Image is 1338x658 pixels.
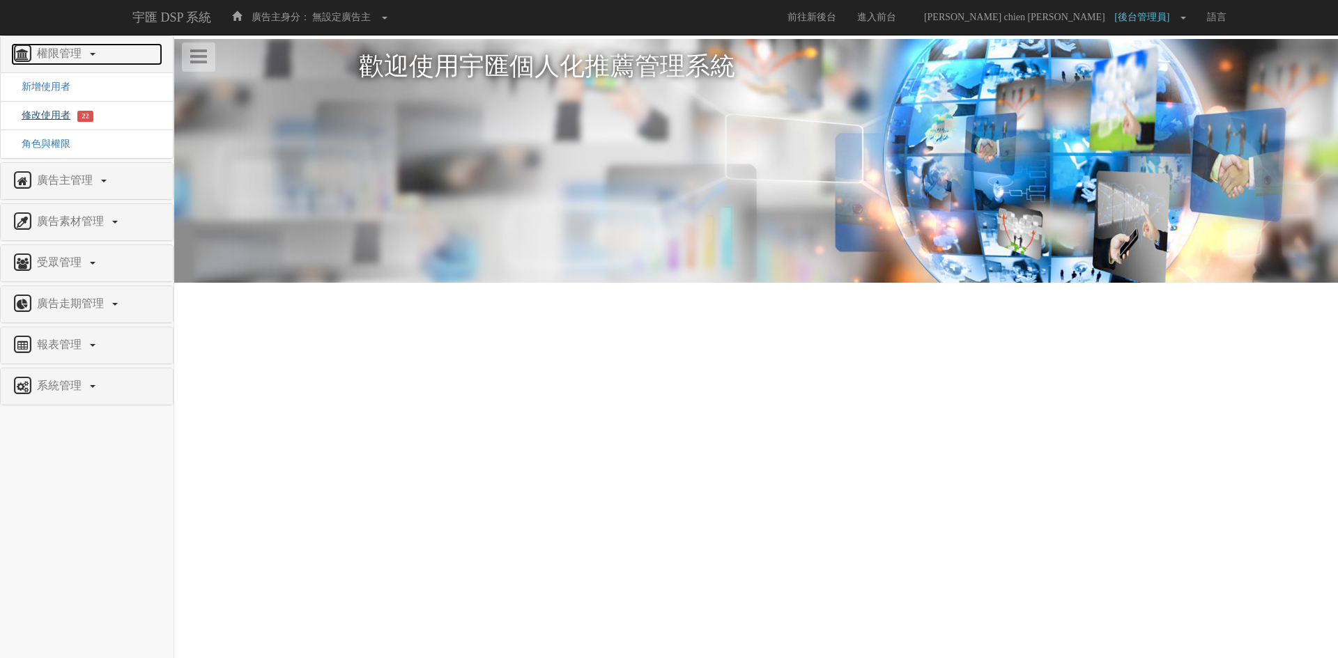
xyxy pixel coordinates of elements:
span: [後台管理員] [1114,12,1176,22]
span: [PERSON_NAME] chien [PERSON_NAME] [917,12,1112,22]
span: 廣告主身分： [252,12,310,22]
a: 廣告主管理 [11,170,162,192]
span: 22 [77,111,93,122]
span: 系統管理 [33,379,89,391]
a: 廣告走期管理 [11,293,162,315]
span: 廣告素材管理 [33,215,111,227]
span: 廣告走期管理 [33,297,111,309]
a: 受眾管理 [11,252,162,274]
a: 新增使用者 [11,81,70,92]
a: 廣告素材管理 [11,211,162,233]
span: 無設定廣告主 [312,12,371,22]
span: 廣告主管理 [33,174,100,186]
span: 受眾管理 [33,256,89,268]
a: 修改使用者 [11,110,70,120]
a: 角色與權限 [11,139,70,149]
h1: 歡迎使用宇匯個人化推薦管理系統 [359,53,1153,81]
span: 權限管理 [33,47,89,59]
a: 權限管理 [11,43,162,65]
span: 報表管理 [33,338,89,350]
a: 報表管理 [11,334,162,357]
a: 系統管理 [11,375,162,398]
